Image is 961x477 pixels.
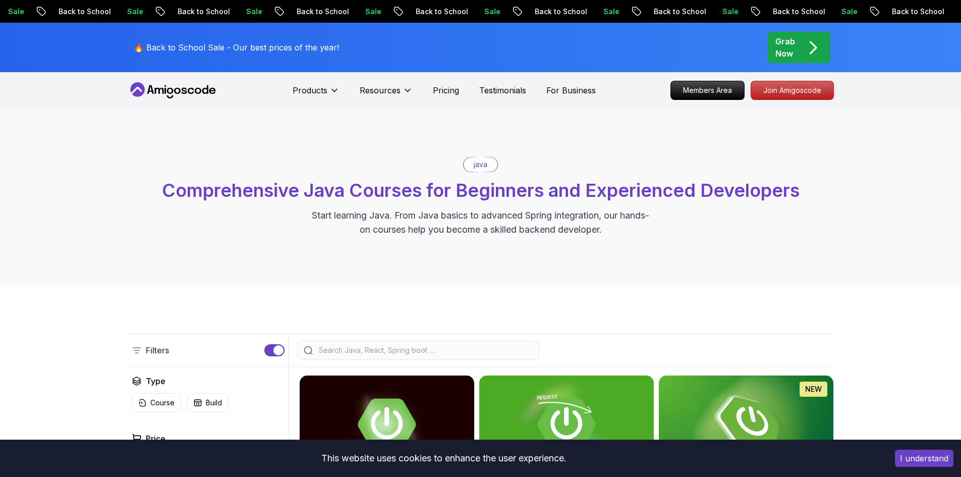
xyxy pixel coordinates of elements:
p: Members Area [671,81,744,99]
p: Back to School [162,7,231,17]
p: Sale [588,7,620,17]
p: Back to School [519,7,588,17]
a: Pricing [433,84,459,96]
div: This website uses cookies to enhance the user experience. [8,447,880,469]
a: Join Amigoscode [751,81,834,100]
span: Comprehensive Java Courses for Beginners and Experienced Developers [162,179,800,201]
p: Join Amigoscode [751,81,833,99]
img: Advanced Spring Boot card [300,376,474,473]
p: Back to School [43,7,111,17]
button: Build [187,393,229,412]
a: For Business [546,84,596,96]
p: Sale [231,7,263,17]
p: 🔥 Back to School Sale - Our best prices of the year! [134,41,339,54]
p: Build [206,398,222,408]
p: Sale [350,7,382,17]
button: Products [293,84,340,104]
p: Back to School [281,7,350,17]
img: Spring Boot for Beginners card [659,376,833,473]
p: Back to School [400,7,469,17]
p: Resources [360,84,401,96]
button: Accept cookies [895,450,953,467]
button: Resources [360,84,413,104]
button: Course [132,393,181,412]
input: Search Java, React, Spring boot ... [317,345,533,355]
a: Members Area [670,81,745,100]
p: Course [150,398,175,408]
p: NEW [805,384,822,394]
p: Back to School [876,7,945,17]
h2: Price [146,433,165,445]
p: java [474,160,487,170]
p: Back to School [638,7,707,17]
p: Back to School [757,7,826,17]
p: Grab Now [775,35,795,60]
img: Building APIs with Spring Boot card [479,376,654,473]
p: Sale [111,7,144,17]
p: Sale [826,7,858,17]
a: Testimonials [479,84,526,96]
p: Products [293,84,327,96]
h2: Type [146,375,165,387]
p: Sale [707,7,739,17]
p: Start learning Java. From Java basics to advanced Spring integration, our hands-on courses help y... [311,208,650,237]
p: Filters [146,344,169,356]
p: Sale [469,7,501,17]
